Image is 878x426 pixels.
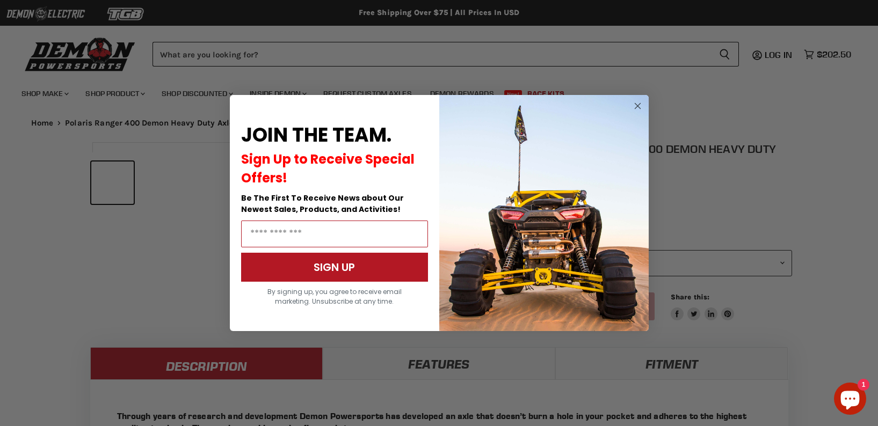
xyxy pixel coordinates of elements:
[631,99,644,113] button: Close dialog
[241,150,415,187] span: Sign Up to Receive Special Offers!
[241,193,404,215] span: Be The First To Receive News about Our Newest Sales, Products, and Activities!
[439,95,649,331] img: a9095488-b6e7-41ba-879d-588abfab540b.jpeg
[241,221,428,247] input: Email Address
[241,121,391,149] span: JOIN THE TEAM.
[267,287,402,306] span: By signing up, you agree to receive email marketing. Unsubscribe at any time.
[831,383,869,417] inbox-online-store-chat: Shopify online store chat
[241,253,428,282] button: SIGN UP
